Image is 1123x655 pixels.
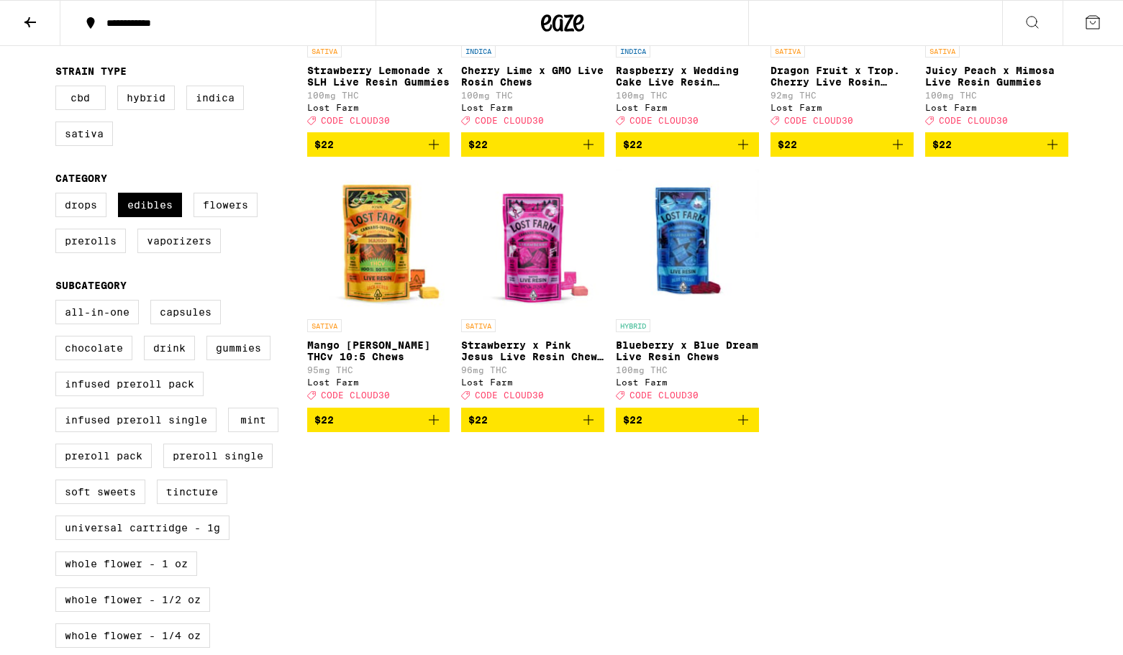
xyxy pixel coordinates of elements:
[55,480,145,504] label: Soft Sweets
[623,139,642,150] span: $22
[307,408,450,432] button: Add to bag
[163,444,273,468] label: Preroll Single
[228,408,278,432] label: Mint
[307,339,450,362] p: Mango [PERSON_NAME] THCv 10:5 Chews
[616,377,759,387] div: Lost Farm
[925,65,1068,88] p: Juicy Peach x Mimosa Live Resin Gummies
[55,300,139,324] label: All-In-One
[307,377,450,387] div: Lost Farm
[150,300,221,324] label: Capsules
[616,103,759,112] div: Lost Farm
[770,65,914,88] p: Dragon Fruit x Trop. Cherry Live Rosin Chews
[137,229,221,253] label: Vaporizers
[770,45,805,58] p: SATIVA
[475,116,544,125] span: CODE CLOUD30
[616,91,759,100] p: 100mg THC
[461,103,604,112] div: Lost Farm
[925,103,1068,112] div: Lost Farm
[475,391,544,400] span: CODE CLOUD30
[616,65,759,88] p: Raspberry x Wedding Cake Live Resin Gummies
[461,168,604,407] a: Open page for Strawberry x Pink Jesus Live Resin Chews - 100mg from Lost Farm
[55,193,106,217] label: Drops
[616,168,759,312] img: Lost Farm - Blueberry x Blue Dream Live Resin Chews
[925,45,960,58] p: SATIVA
[461,408,604,432] button: Add to bag
[616,168,759,407] a: Open page for Blueberry x Blue Dream Live Resin Chews from Lost Farm
[461,168,604,312] img: Lost Farm - Strawberry x Pink Jesus Live Resin Chews - 100mg
[307,365,450,375] p: 95mg THC
[321,391,390,400] span: CODE CLOUD30
[55,408,217,432] label: Infused Preroll Single
[307,168,450,407] a: Open page for Mango Jack Herer THCv 10:5 Chews from Lost Farm
[55,516,229,540] label: Universal Cartridge - 1g
[307,103,450,112] div: Lost Farm
[321,116,390,125] span: CODE CLOUD30
[55,122,113,146] label: Sativa
[468,414,488,426] span: $22
[616,45,650,58] p: INDICA
[55,336,132,360] label: Chocolate
[461,319,496,332] p: SATIVA
[925,132,1068,157] button: Add to bag
[307,168,450,312] img: Lost Farm - Mango Jack Herer THCv 10:5 Chews
[117,86,175,110] label: Hybrid
[55,280,127,291] legend: Subcategory
[629,391,699,400] span: CODE CLOUD30
[939,116,1008,125] span: CODE CLOUD30
[461,65,604,88] p: Cherry Lime x GMO Live Rosin Chews
[186,86,244,110] label: Indica
[307,65,450,88] p: Strawberry Lemonade x SLH Live Resin Gummies
[9,10,104,22] span: Hi. Need any help?
[616,365,759,375] p: 100mg THC
[307,45,342,58] p: SATIVA
[55,86,106,110] label: CBD
[770,132,914,157] button: Add to bag
[157,480,227,504] label: Tincture
[314,414,334,426] span: $22
[778,139,797,150] span: $22
[616,339,759,362] p: Blueberry x Blue Dream Live Resin Chews
[55,444,152,468] label: Preroll Pack
[307,91,450,100] p: 100mg THC
[461,339,604,362] p: Strawberry x Pink Jesus Live Resin Chews - 100mg
[55,173,107,184] legend: Category
[461,91,604,100] p: 100mg THC
[307,319,342,332] p: SATIVA
[770,103,914,112] div: Lost Farm
[616,319,650,332] p: HYBRID
[932,139,952,150] span: $22
[194,193,258,217] label: Flowers
[629,116,699,125] span: CODE CLOUD30
[461,132,604,157] button: Add to bag
[461,365,604,375] p: 96mg THC
[144,336,195,360] label: Drink
[55,372,204,396] label: Infused Preroll Pack
[55,623,210,648] label: Whole Flower - 1/4 oz
[118,193,182,217] label: Edibles
[55,65,127,77] legend: Strain Type
[461,45,496,58] p: INDICA
[616,408,759,432] button: Add to bag
[55,551,197,576] label: Whole Flower - 1 oz
[770,91,914,100] p: 92mg THC
[307,132,450,157] button: Add to bag
[461,377,604,387] div: Lost Farm
[623,414,642,426] span: $22
[314,139,334,150] span: $22
[925,91,1068,100] p: 100mg THC
[468,139,488,150] span: $22
[55,229,126,253] label: Prerolls
[784,116,853,125] span: CODE CLOUD30
[55,587,210,612] label: Whole Flower - 1/2 oz
[616,132,759,157] button: Add to bag
[206,336,270,360] label: Gummies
